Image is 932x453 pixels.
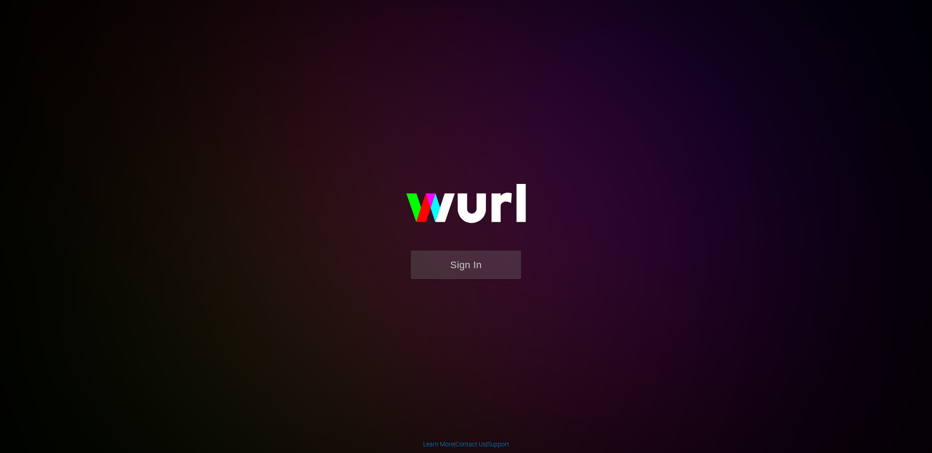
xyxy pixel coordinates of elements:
button: Sign In [411,251,521,279]
img: wurl-logo-on-black-223613ac3d8ba8fe6dc639794a292ebdb59501304c7dfd60c99c58986ef67473.svg [378,165,554,251]
a: Support [487,441,509,448]
a: Learn More [423,441,454,448]
a: Contact Us [455,441,486,448]
div: | | [423,440,509,449]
